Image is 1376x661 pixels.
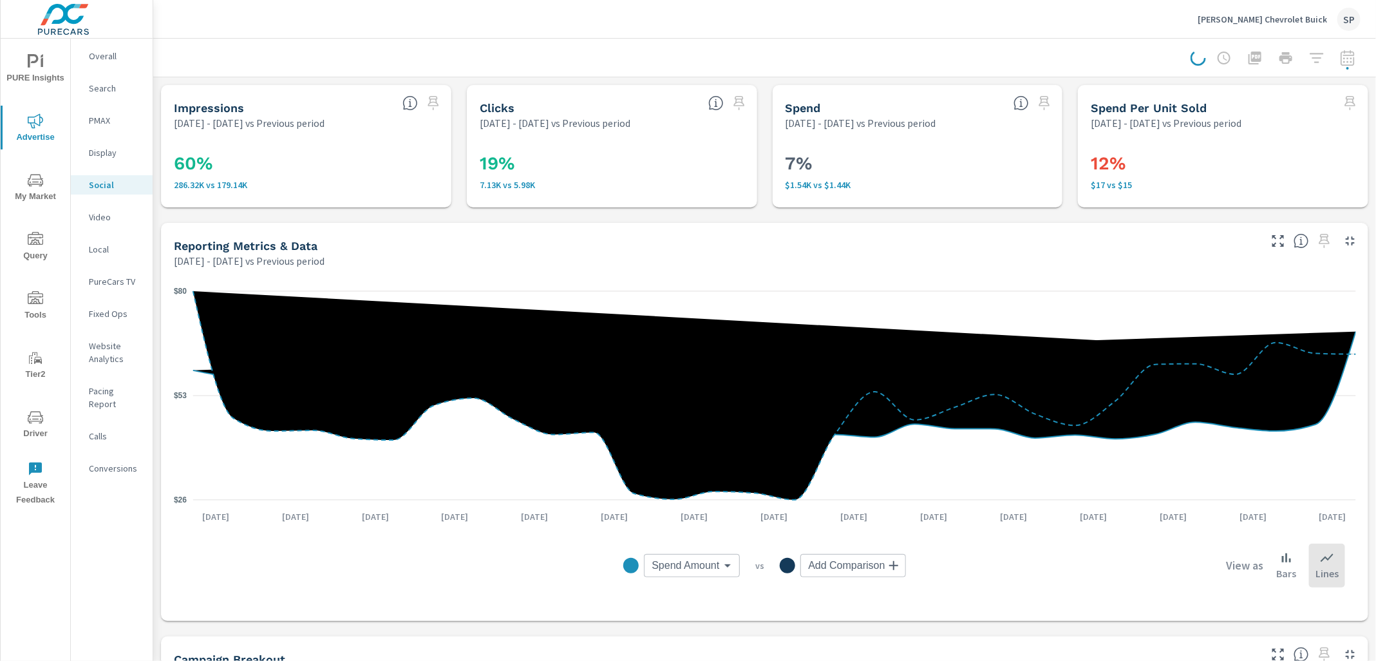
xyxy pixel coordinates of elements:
h3: 7% [786,153,1050,175]
p: [DATE] [751,510,796,523]
p: [DATE] [433,510,478,523]
div: Spend Amount [644,554,740,577]
p: Pacing Report [89,385,142,410]
div: Search [71,79,153,98]
p: Display [89,146,142,159]
p: [DATE] [672,510,717,523]
p: [DATE] - [DATE] vs Previous period [786,115,936,131]
h3: 60% [174,153,438,175]
p: vs [740,560,780,571]
p: Search [89,82,142,95]
p: [DATE] [513,510,558,523]
p: 286,320 vs 179,141 [174,180,438,190]
p: Conversions [89,462,142,475]
span: Tools [5,291,66,323]
p: Overall [89,50,142,62]
span: Select a preset date range to save this widget [1034,93,1055,113]
p: PMAX [89,114,142,127]
p: [DATE] [1071,510,1116,523]
div: Pacing Report [71,381,153,414]
p: 7,129 vs 5,978 [480,180,744,190]
h5: Clicks [480,101,514,115]
p: [DATE] [1230,510,1276,523]
span: Understand Social data over time and see how metrics compare to each other. [1294,233,1309,249]
p: [DATE] - [DATE] vs Previous period [174,253,325,269]
p: Social [89,178,142,191]
p: [DATE] [1151,510,1196,523]
p: Fixed Ops [89,307,142,320]
div: Website Analytics [71,336,153,369]
p: Website Analytics [89,340,142,365]
p: Local [89,243,142,256]
span: Driver [5,410,66,441]
span: Select a preset date range to save this widget [729,93,749,113]
p: PureCars TV [89,275,142,288]
div: PMAX [71,111,153,130]
p: [DATE] - [DATE] vs Previous period [174,115,325,131]
p: $1,543 vs $1,439 [786,180,1050,190]
p: [DATE] [592,510,637,523]
div: Social [71,175,153,195]
p: [DATE] [831,510,876,523]
div: PureCars TV [71,272,153,291]
span: My Market [5,173,66,204]
p: [DATE] [1310,510,1355,523]
p: [DATE] [353,510,398,523]
div: Fixed Ops [71,304,153,323]
span: The number of times an ad was clicked by a consumer. [708,95,724,111]
div: Video [71,207,153,227]
p: [DATE] - [DATE] vs Previous period [480,115,630,131]
p: [DATE] [193,510,238,523]
p: $17 vs $15 [1091,180,1355,190]
p: Lines [1315,566,1339,581]
div: Add Comparison [800,554,905,577]
div: SP [1337,8,1361,31]
span: Leave Feedback [5,461,66,508]
span: Select a preset date range to save this widget [1340,93,1361,113]
div: Display [71,143,153,162]
div: Calls [71,426,153,446]
text: $53 [174,391,187,400]
span: Query [5,232,66,263]
p: Video [89,211,142,224]
h3: 12% [1091,153,1355,175]
h5: Spend [786,101,821,115]
span: Select a preset date range to save this widget [1314,231,1335,251]
h3: 19% [480,153,744,175]
span: Spend Amount [652,559,719,572]
span: PURE Insights [5,54,66,86]
p: [DATE] - [DATE] vs Previous period [1091,115,1241,131]
span: Select a preset date range to save this widget [423,93,444,113]
p: [DATE] [273,510,318,523]
text: $80 [174,287,187,296]
p: [DATE] [991,510,1036,523]
span: The amount of money spent on advertising during the period. [1013,95,1029,111]
button: Minimize Widget [1340,231,1361,251]
p: [PERSON_NAME] Chevrolet Buick [1198,14,1327,25]
span: The number of times an ad was shown on your behalf. [402,95,418,111]
div: nav menu [1,39,70,513]
div: Overall [71,46,153,66]
p: Calls [89,430,142,443]
p: Bars [1276,566,1296,581]
span: Add Comparison [808,559,885,572]
button: Make Fullscreen [1268,231,1288,251]
h5: Impressions [174,101,244,115]
h6: View as [1226,559,1263,572]
span: Tier2 [5,350,66,382]
p: [DATE] [911,510,956,523]
h5: Reporting Metrics & Data [174,239,317,253]
span: Advertise [5,113,66,145]
text: $26 [174,495,187,504]
div: Local [71,240,153,259]
h5: Spend Per Unit Sold [1091,101,1207,115]
div: Conversions [71,459,153,478]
